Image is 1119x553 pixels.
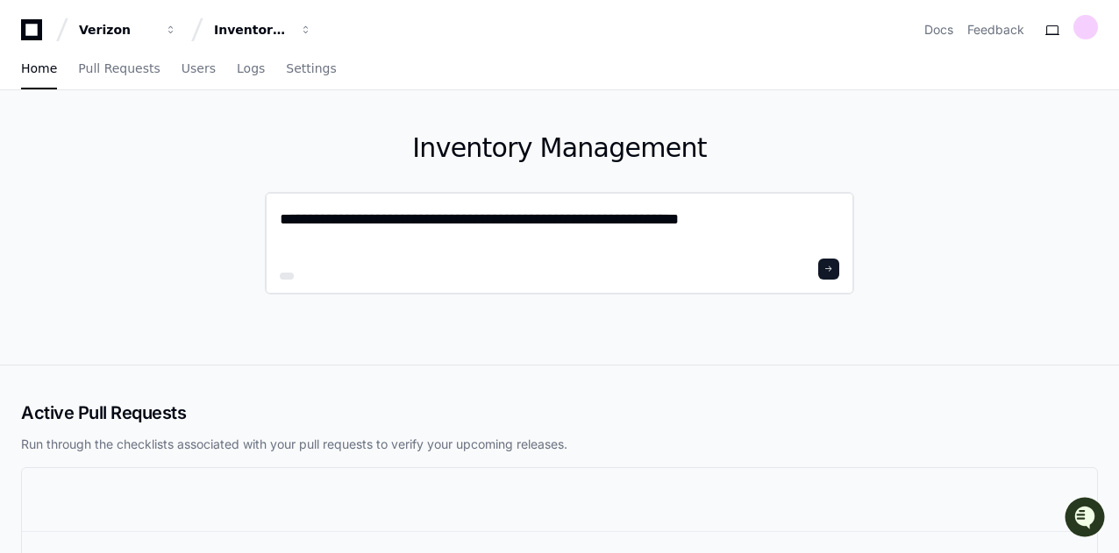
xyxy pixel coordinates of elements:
span: Settings [286,63,336,74]
div: Verizon [79,21,154,39]
button: Verizon [72,14,184,46]
span: Users [182,63,216,74]
a: Pull Requests [78,49,160,89]
span: Pull Requests [78,63,160,74]
button: Inventory Management [207,14,319,46]
iframe: Open customer support [1063,495,1110,542]
p: Run through the checklists associated with your pull requests to verify your upcoming releases. [21,436,1098,453]
div: Welcome [18,70,319,98]
a: Powered byPylon [124,183,212,197]
div: We're offline, but we'll be back soon! [60,148,254,162]
a: Settings [286,49,336,89]
span: Home [21,63,57,74]
img: 1756235613930-3d25f9e4-fa56-45dd-b3ad-e072dfbd1548 [18,131,49,162]
a: Users [182,49,216,89]
img: PlayerZero [18,18,53,53]
a: Home [21,49,57,89]
h2: Active Pull Requests [21,401,1098,425]
div: Inventory Management [214,21,289,39]
h1: Inventory Management [265,132,854,164]
span: Logs [237,63,265,74]
div: Start new chat [60,131,288,148]
span: Pylon [175,184,212,197]
button: Feedback [967,21,1024,39]
a: Docs [924,21,953,39]
button: Start new chat [298,136,319,157]
a: Logs [237,49,265,89]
